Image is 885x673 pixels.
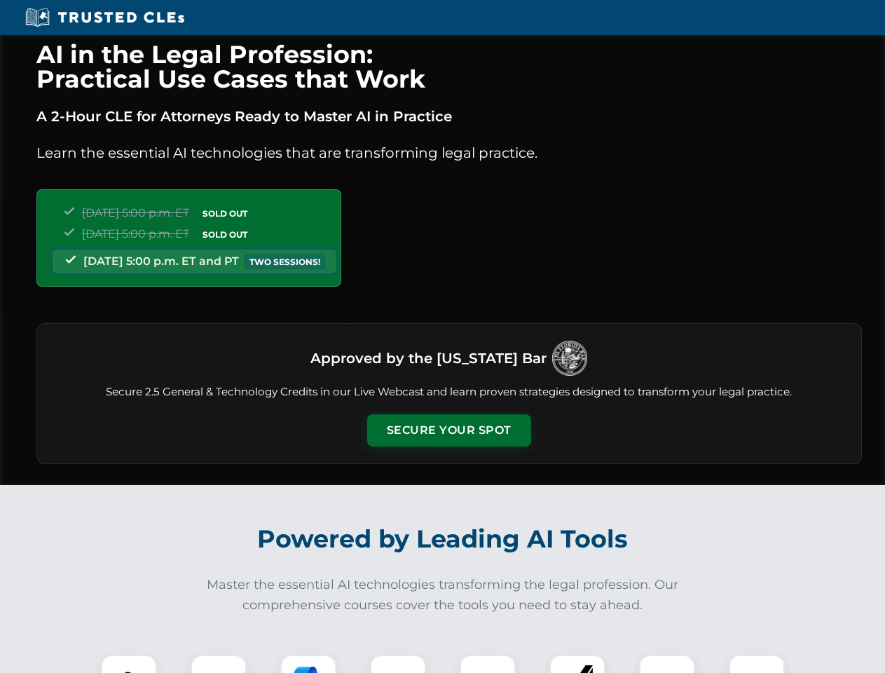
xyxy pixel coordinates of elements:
p: Secure 2.5 General & Technology Credits in our Live Webcast and learn proven strategies designed ... [54,384,844,400]
img: Logo [552,341,587,376]
span: SOLD OUT [198,227,252,242]
span: [DATE] 5:00 p.m. ET [82,227,189,240]
img: Trusted CLEs [21,7,188,28]
p: Learn the essential AI technologies that are transforming legal practice. [36,142,862,164]
p: A 2-Hour CLE for Attorneys Ready to Master AI in Practice [36,105,862,128]
span: SOLD OUT [198,206,252,221]
p: Master the essential AI technologies transforming the legal profession. Our comprehensive courses... [198,575,688,616]
h2: Powered by Leading AI Tools [55,515,831,564]
h3: Approved by the [US_STATE] Bar [310,346,547,371]
span: [DATE] 5:00 p.m. ET [82,206,189,219]
button: Secure Your Spot [367,414,531,447]
h1: AI in the Legal Profession: Practical Use Cases that Work [36,42,862,91]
